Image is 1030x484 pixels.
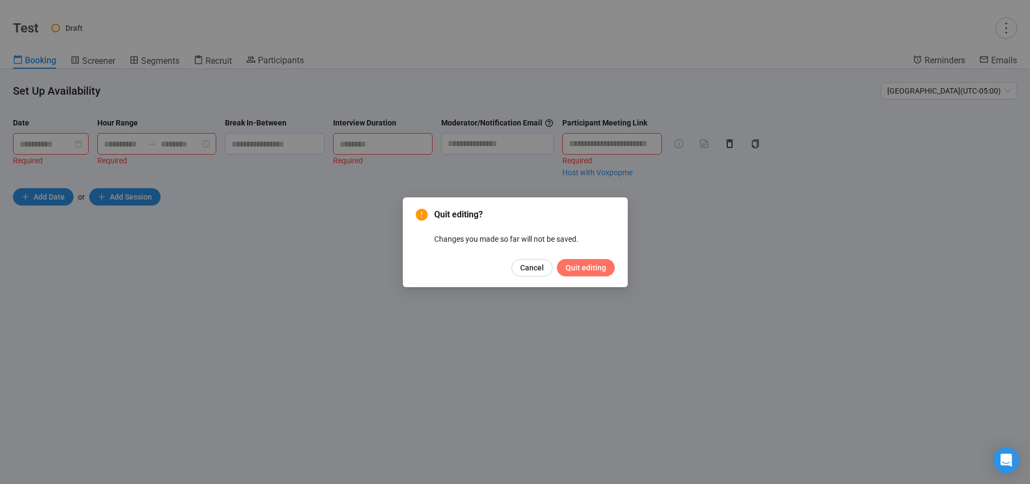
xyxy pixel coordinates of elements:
[566,262,606,274] span: Quit editing
[557,259,615,276] button: Quit editing
[993,447,1019,473] div: Open Intercom Messenger
[434,233,615,245] p: Changes you made so far will not be saved.
[416,209,428,221] span: exclamation-circle
[434,208,615,221] span: Quit editing?
[511,259,553,276] button: Cancel
[520,262,544,274] span: Cancel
